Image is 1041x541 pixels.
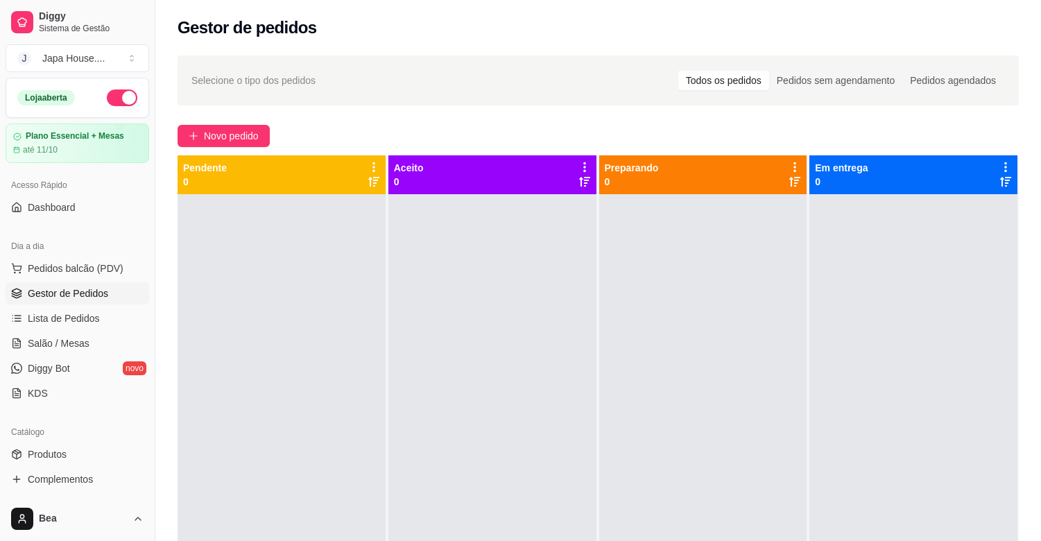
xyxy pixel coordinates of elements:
span: Novo pedido [204,128,259,144]
div: Loja aberta [17,90,75,105]
div: Catálogo [6,421,149,443]
p: Pendente [183,161,227,175]
span: Gestor de Pedidos [28,286,108,300]
span: Diggy Bot [28,361,70,375]
div: Pedidos agendados [902,71,1004,90]
p: 0 [183,175,227,189]
a: Dashboard [6,196,149,218]
span: plus [189,131,198,141]
a: Plano Essencial + Mesasaté 11/10 [6,123,149,163]
span: Produtos [28,447,67,461]
div: Pedidos sem agendamento [769,71,902,90]
div: Dia a dia [6,235,149,257]
a: Complementos [6,468,149,490]
button: Select a team [6,44,149,72]
h2: Gestor de pedidos [178,17,317,39]
article: Plano Essencial + Mesas [26,131,124,141]
button: Pedidos balcão (PDV) [6,257,149,280]
a: DiggySistema de Gestão [6,6,149,39]
a: Gestor de Pedidos [6,282,149,304]
p: 0 [605,175,659,189]
p: 0 [394,175,424,189]
span: Diggy [39,10,144,23]
a: Lista de Pedidos [6,307,149,329]
a: Salão / Mesas [6,332,149,354]
div: Japa House. ... [42,51,105,65]
p: Em entrega [815,161,868,175]
button: Bea [6,502,149,535]
div: Todos os pedidos [678,71,769,90]
span: Dashboard [28,200,76,214]
span: Selecione o tipo dos pedidos [191,73,316,88]
span: KDS [28,386,48,400]
div: Acesso Rápido [6,174,149,196]
span: Sistema de Gestão [39,23,144,34]
a: Produtos [6,443,149,465]
p: 0 [815,175,868,189]
button: Alterar Status [107,89,137,106]
a: KDS [6,382,149,404]
article: até 11/10 [23,144,58,155]
p: Preparando [605,161,659,175]
span: Bea [39,513,127,525]
span: J [17,51,31,65]
span: Complementos [28,472,93,486]
span: Lista de Pedidos [28,311,100,325]
button: Novo pedido [178,125,270,147]
p: Aceito [394,161,424,175]
a: Diggy Botnovo [6,357,149,379]
span: Salão / Mesas [28,336,89,350]
span: Pedidos balcão (PDV) [28,261,123,275]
